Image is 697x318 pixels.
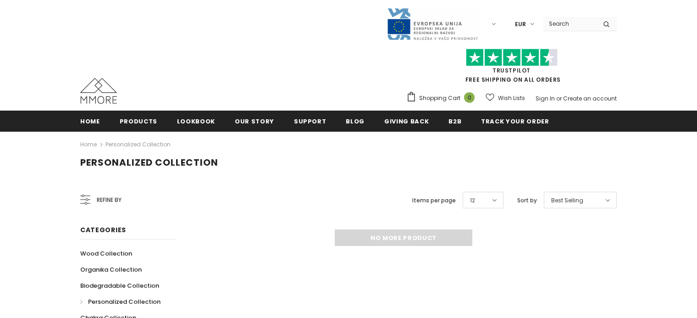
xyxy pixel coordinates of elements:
[346,117,365,126] span: Blog
[80,225,126,234] span: Categories
[80,245,132,262] a: Wood Collection
[384,111,429,131] a: Giving back
[536,95,555,102] a: Sign In
[563,95,617,102] a: Create an account
[517,196,537,205] label: Sort by
[384,117,429,126] span: Giving back
[177,111,215,131] a: Lookbook
[543,17,596,30] input: Search Site
[294,111,326,131] a: support
[556,95,562,102] span: or
[80,265,142,274] span: Organika Collection
[492,67,531,74] a: Trustpilot
[80,139,97,150] a: Home
[387,7,478,41] img: Javni Razpis
[80,278,159,294] a: Biodegradable Collection
[80,281,159,290] span: Biodegradable Collection
[448,117,461,126] span: B2B
[294,117,326,126] span: support
[88,297,160,306] span: Personalized Collection
[464,92,475,103] span: 0
[419,94,460,103] span: Shopping Cart
[97,195,122,205] span: Refine by
[486,90,525,106] a: Wish Lists
[412,196,456,205] label: Items per page
[346,111,365,131] a: Blog
[80,111,100,131] a: Home
[80,249,132,258] span: Wood Collection
[481,111,549,131] a: Track your order
[80,294,160,310] a: Personalized Collection
[120,117,157,126] span: Products
[80,78,117,104] img: MMORE Cases
[105,140,171,148] a: Personalized Collection
[177,117,215,126] span: Lookbook
[498,94,525,103] span: Wish Lists
[406,91,479,105] a: Shopping Cart 0
[470,196,475,205] span: 12
[515,20,526,29] span: EUR
[80,117,100,126] span: Home
[80,262,142,278] a: Organika Collection
[551,196,583,205] span: Best Selling
[235,117,274,126] span: Our Story
[120,111,157,131] a: Products
[387,20,478,28] a: Javni Razpis
[448,111,461,131] a: B2B
[406,53,617,84] span: FREE SHIPPING ON ALL ORDERS
[481,117,549,126] span: Track your order
[80,156,218,169] span: Personalized Collection
[235,111,274,131] a: Our Story
[466,49,558,67] img: Trust Pilot Stars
